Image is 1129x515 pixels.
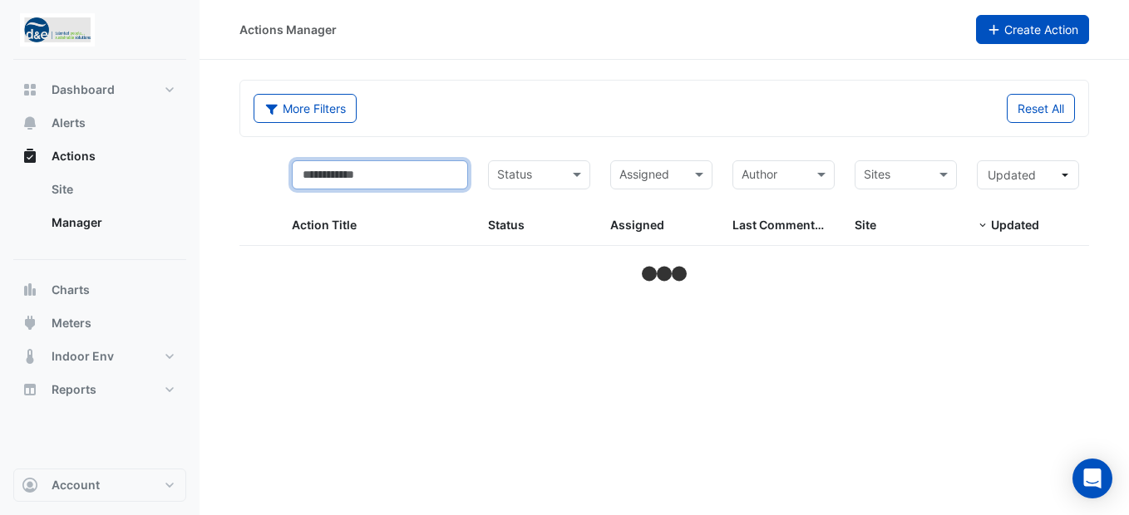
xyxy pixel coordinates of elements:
button: Create Action [976,15,1090,44]
div: Actions [13,173,186,246]
a: Manager [38,206,186,239]
span: Reports [52,381,96,398]
span: Last Commented [732,218,829,232]
app-icon: Alerts [22,115,38,131]
span: Dashboard [52,81,115,98]
span: Updated [991,218,1039,232]
div: Open Intercom Messenger [1072,459,1112,498]
button: Charts [13,273,186,307]
span: Alerts [52,115,86,131]
span: Meters [52,315,91,331]
span: Actions [52,148,96,164]
span: Updated [988,168,1036,182]
button: Reports [13,373,186,406]
button: Updated [977,160,1079,189]
button: Actions [13,140,186,173]
app-icon: Dashboard [22,81,38,98]
span: Status [488,218,525,232]
button: Alerts [13,106,186,140]
app-icon: Indoor Env [22,348,38,365]
span: Action Title [292,218,357,232]
span: Assigned [610,218,664,232]
span: Charts [52,282,90,298]
img: Company Logo [20,13,95,47]
button: Account [13,468,186,502]
button: More Filters [254,94,357,123]
div: Actions Manager [239,21,337,38]
app-icon: Charts [22,282,38,298]
app-icon: Reports [22,381,38,398]
button: Reset All [1007,94,1075,123]
span: Indoor Env [52,348,114,365]
a: Site [38,173,186,206]
span: Site [855,218,876,232]
app-icon: Actions [22,148,38,164]
button: Indoor Env [13,340,186,373]
app-icon: Meters [22,315,38,331]
span: Account [52,477,100,493]
button: Meters [13,307,186,340]
button: Dashboard [13,73,186,106]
